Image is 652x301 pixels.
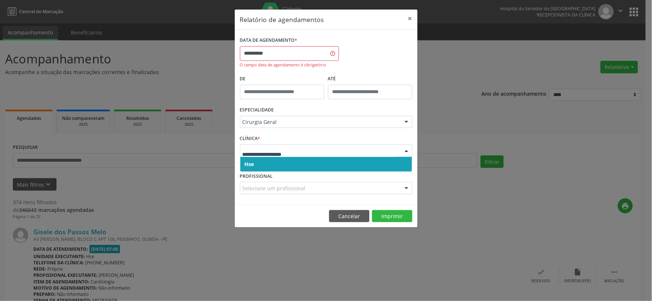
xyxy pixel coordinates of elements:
[240,35,298,46] label: DATA DE AGENDAMENTO
[243,118,397,126] span: Cirurgia Geral
[403,10,418,27] button: Close
[328,73,412,85] label: ATÉ
[329,210,369,223] button: Cancelar
[240,104,274,116] label: ESPECIALIDADE
[240,73,324,85] label: De
[245,161,254,168] span: Hse
[240,133,261,144] label: CLÍNICA
[243,184,306,192] span: Selecione um profissional
[240,62,339,68] div: O campo data de agendamento é obrigatório
[372,210,412,223] button: Imprimir
[240,170,273,182] label: PROFISSIONAL
[240,15,324,24] h5: Relatório de agendamentos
